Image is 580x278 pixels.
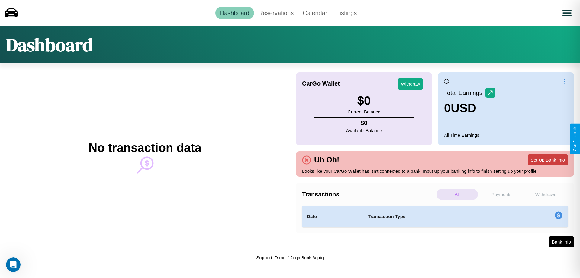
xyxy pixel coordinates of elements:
[444,87,485,98] p: Total Earnings
[559,5,575,21] button: Open menu
[348,94,380,108] h3: $ 0
[348,108,380,116] p: Current Balance
[298,7,332,19] a: Calendar
[6,32,93,57] h1: Dashboard
[368,213,505,220] h4: Transaction Type
[302,191,435,198] h4: Transactions
[573,127,577,151] div: Give Feedback
[89,141,201,155] h2: No transaction data
[215,7,254,19] a: Dashboard
[437,189,478,200] p: All
[444,131,568,139] p: All Time Earnings
[302,206,568,227] table: simple table
[481,189,522,200] p: Payments
[302,80,340,87] h4: CarGo Wallet
[525,189,566,200] p: Withdraws
[332,7,361,19] a: Listings
[444,101,495,115] h3: 0 USD
[528,154,568,165] button: Set Up Bank Info
[346,119,382,126] h4: $ 0
[302,167,568,175] p: Looks like your CarGo Wallet has isn't connected to a bank. Input up your banking info to finish ...
[256,253,324,262] p: Support ID: mgjt12oqm8gnls6eptg
[307,213,358,220] h4: Date
[398,78,423,90] button: Withdraw
[346,126,382,135] p: Available Balance
[311,155,342,164] h4: Uh Oh!
[254,7,298,19] a: Reservations
[6,257,21,272] iframe: Intercom live chat
[549,236,574,247] button: Bank Info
